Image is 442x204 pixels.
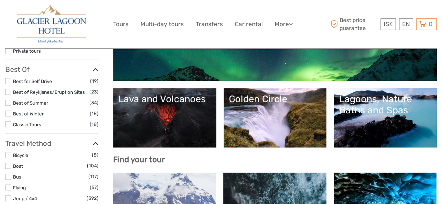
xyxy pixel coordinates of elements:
a: Flying [13,185,26,190]
a: Best for Self Drive [13,78,52,84]
span: (18) [90,120,99,128]
span: (117) [88,173,99,181]
a: Private tours [13,48,41,54]
span: (23) [89,88,99,96]
a: Golden Circle [229,93,321,142]
a: Multi-day tours [140,19,184,29]
span: Best price guarantee [329,16,379,32]
h3: Best Of [5,65,99,74]
span: (19) [90,77,99,85]
a: Best of Reykjanes/Eruption Sites [13,89,85,95]
span: (18) [90,109,99,118]
a: Transfers [196,19,223,29]
span: (57) [90,183,99,191]
span: (392) [87,194,99,202]
a: Tours [113,19,129,29]
a: Bicycle [13,152,28,158]
h3: Travel Method [5,139,99,148]
a: Boat [13,163,23,169]
img: 2790-86ba44ba-e5e5-4a53-8ab7-28051417b7bc_logo_big.jpg [17,5,86,43]
a: Classic Tours [13,122,41,127]
a: Lagoons, Nature Baths and Spas [339,93,432,142]
a: Best of Summer [13,100,48,106]
a: Best of Winter [13,111,44,116]
span: (8) [92,151,99,159]
div: EN [399,18,413,30]
span: ISK [384,21,393,28]
span: 0 [428,21,434,28]
div: Lagoons, Nature Baths and Spas [339,93,432,116]
a: Lava and Volcanoes [118,93,211,142]
a: Jeep / 4x4 [13,196,37,201]
a: Bus [13,174,21,180]
a: More [275,19,293,29]
span: (34) [89,99,99,107]
div: Golden Circle [229,93,321,105]
a: Car rental [235,19,263,29]
b: Find your tour [113,155,165,164]
span: (104) [87,162,99,170]
a: Northern Lights in [GEOGRAPHIC_DATA] [118,27,432,76]
div: Lava and Volcanoes [118,93,211,105]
